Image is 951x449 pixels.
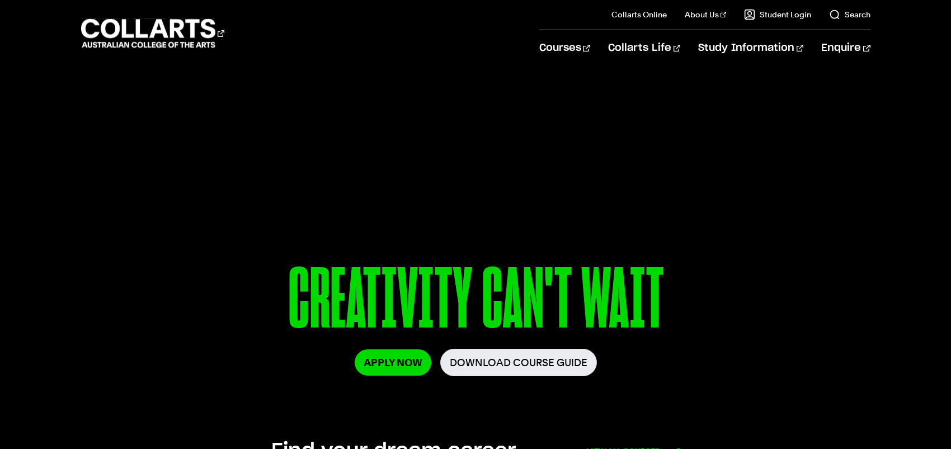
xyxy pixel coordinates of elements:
[744,9,811,20] a: Student Login
[829,9,870,20] a: Search
[440,349,597,376] a: Download Course Guide
[608,30,680,67] a: Collarts Life
[81,17,224,49] div: Go to homepage
[539,30,590,67] a: Courses
[355,349,431,376] a: Apply Now
[611,9,667,20] a: Collarts Online
[698,30,803,67] a: Study Information
[685,9,726,20] a: About Us
[154,256,798,349] p: CREATIVITY CAN'T WAIT
[821,30,870,67] a: Enquire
